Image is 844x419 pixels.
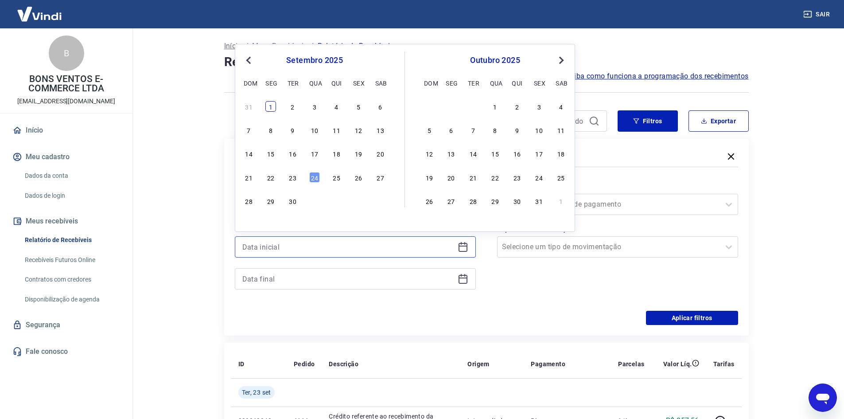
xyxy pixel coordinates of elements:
[11,211,122,231] button: Meus recebíveis
[512,101,522,112] div: Choose quinta-feira, 2 de outubro de 2025
[556,196,566,206] div: Choose sábado, 1 de novembro de 2025
[375,196,386,206] div: Choose sábado, 4 de outubro de 2025
[245,41,249,51] p: /
[512,172,522,183] div: Choose quinta-feira, 23 de outubro de 2025
[534,78,545,88] div: sex
[646,311,738,325] button: Aplicar filtros
[424,172,435,183] div: Choose domingo, 19 de outubro de 2025
[468,101,478,112] div: Choose terça-feira, 30 de setembro de 2025
[534,101,545,112] div: Choose sexta-feira, 3 de outubro de 2025
[424,196,435,206] div: Choose domingo, 26 de outubro de 2025
[375,78,386,88] div: sab
[318,41,394,51] p: Relatório de Recebíveis
[556,125,566,135] div: Choose sábado, 11 de outubro de 2025
[499,181,736,192] label: Forma de Pagamento
[446,172,456,183] div: Choose segunda-feira, 20 de outubro de 2025
[238,360,245,368] p: ID
[331,101,342,112] div: Choose quinta-feira, 4 de setembro de 2025
[309,196,320,206] div: Choose quarta-feira, 1 de outubro de 2025
[331,125,342,135] div: Choose quinta-feira, 11 de setembro de 2025
[21,290,122,309] a: Disponibilização de agenda
[309,148,320,159] div: Choose quarta-feira, 17 de setembro de 2025
[490,101,501,112] div: Choose quarta-feira, 1 de outubro de 2025
[713,360,735,368] p: Tarifas
[801,6,833,23] button: Sair
[531,360,565,368] p: Pagamento
[490,78,501,88] div: qua
[265,125,276,135] div: Choose segunda-feira, 8 de setembro de 2025
[294,360,315,368] p: Pedido
[446,101,456,112] div: Choose segunda-feira, 29 de setembro de 2025
[424,78,435,88] div: dom
[490,196,501,206] div: Choose quarta-feira, 29 de outubro de 2025
[11,342,122,361] a: Fale conosco
[21,231,122,249] a: Relatório de Recebíveis
[288,172,298,183] div: Choose terça-feira, 23 de setembro de 2025
[265,101,276,112] div: Choose segunda-feira, 1 de setembro de 2025
[556,148,566,159] div: Choose sábado, 18 de outubro de 2025
[375,101,386,112] div: Choose sábado, 6 de setembro de 2025
[375,125,386,135] div: Choose sábado, 13 de setembro de 2025
[467,360,489,368] p: Origem
[534,125,545,135] div: Choose sexta-feira, 10 de outubro de 2025
[353,196,364,206] div: Choose sexta-feira, 3 de outubro de 2025
[331,196,342,206] div: Choose quinta-feira, 2 de outubro de 2025
[446,148,456,159] div: Choose segunda-feira, 13 de outubro de 2025
[512,148,522,159] div: Choose quinta-feira, 16 de outubro de 2025
[242,100,387,207] div: month 2025-09
[556,78,566,88] div: sab
[446,196,456,206] div: Choose segunda-feira, 27 de outubro de 2025
[534,172,545,183] div: Choose sexta-feira, 24 de outubro de 2025
[309,125,320,135] div: Choose quarta-feira, 10 de setembro de 2025
[265,196,276,206] div: Choose segunda-feira, 29 de setembro de 2025
[331,172,342,183] div: Choose quinta-feira, 25 de setembro de 2025
[224,41,242,51] p: Início
[331,148,342,159] div: Choose quinta-feira, 18 de setembro de 2025
[499,224,736,235] label: Tipo de Movimentação
[21,187,122,205] a: Dados de login
[311,41,314,51] p: /
[534,196,545,206] div: Choose sexta-feira, 31 de outubro de 2025
[663,360,692,368] p: Valor Líq.
[375,148,386,159] div: Choose sábado, 20 de setembro de 2025
[288,101,298,112] div: Choose terça-feira, 2 de setembro de 2025
[244,101,254,112] div: Choose domingo, 31 de agosto de 2025
[242,272,454,286] input: Data final
[423,55,568,66] div: outubro 2025
[490,125,501,135] div: Choose quarta-feira, 8 de outubro de 2025
[490,148,501,159] div: Choose quarta-feira, 15 de outubro de 2025
[11,315,122,335] a: Segurança
[424,101,435,112] div: Choose domingo, 28 de setembro de 2025
[468,172,478,183] div: Choose terça-feira, 21 de outubro de 2025
[809,384,837,412] iframe: Botão para abrir a janela de mensagens
[11,0,68,27] img: Vindi
[468,125,478,135] div: Choose terça-feira, 7 de outubro de 2025
[556,101,566,112] div: Choose sábado, 4 de outubro de 2025
[353,101,364,112] div: Choose sexta-feira, 5 de setembro de 2025
[329,360,358,368] p: Descrição
[468,148,478,159] div: Choose terça-feira, 14 de outubro de 2025
[11,121,122,140] a: Início
[224,53,749,71] h4: Relatório de Recebíveis
[288,78,298,88] div: ter
[242,240,454,254] input: Data inicial
[11,147,122,167] button: Meu cadastro
[490,172,501,183] div: Choose quarta-feira, 22 de outubro de 2025
[265,148,276,159] div: Choose segunda-feira, 15 de setembro de 2025
[309,172,320,183] div: Choose quarta-feira, 24 de setembro de 2025
[242,55,387,66] div: setembro 2025
[244,148,254,159] div: Choose domingo, 14 de setembro de 2025
[424,125,435,135] div: Choose domingo, 5 de outubro de 2025
[288,125,298,135] div: Choose terça-feira, 9 de setembro de 2025
[244,125,254,135] div: Choose domingo, 7 de setembro de 2025
[288,148,298,159] div: Choose terça-feira, 16 de setembro de 2025
[512,125,522,135] div: Choose quinta-feira, 9 de outubro de 2025
[21,270,122,289] a: Contratos com credores
[512,78,522,88] div: qui
[288,196,298,206] div: Choose terça-feira, 30 de setembro de 2025
[423,100,568,207] div: month 2025-10
[244,78,254,88] div: dom
[424,148,435,159] div: Choose domingo, 12 de outubro de 2025
[566,71,749,82] a: Saiba como funciona a programação dos recebimentos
